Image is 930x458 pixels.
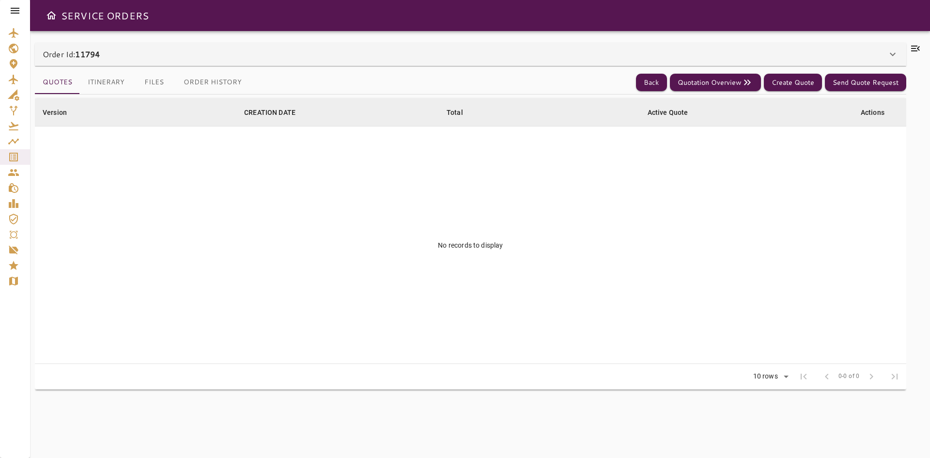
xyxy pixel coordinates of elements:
button: Send Quote Request [825,74,906,92]
p: Order Id: [43,48,100,60]
span: CREATION DATE [244,107,308,118]
div: basic tabs example [35,71,249,94]
span: Total [447,107,476,118]
h6: SERVICE ORDERS [61,8,149,23]
button: Quotation Overview [670,74,761,92]
div: Version [43,107,67,118]
button: Create Quote [764,74,822,92]
div: Active Quote [648,107,688,118]
button: Quotes [35,71,80,94]
span: 0-0 of 0 [838,372,860,381]
span: Previous Page [815,365,838,388]
span: First Page [792,365,815,388]
td: No records to display [35,126,906,364]
div: Total [447,107,463,118]
button: Files [132,71,176,94]
span: Version [43,107,79,118]
span: Active Quote [648,107,701,118]
button: Open drawer [42,6,61,25]
b: 11794 [75,48,100,60]
div: 10 rows [751,372,780,380]
div: Order Id:11794 [35,43,906,66]
button: Order History [176,71,249,94]
button: Back [636,74,667,92]
div: CREATION DATE [244,107,295,118]
span: Next Page [860,365,883,388]
span: Last Page [883,365,906,388]
div: 10 rows [747,369,792,384]
button: Itinerary [80,71,132,94]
